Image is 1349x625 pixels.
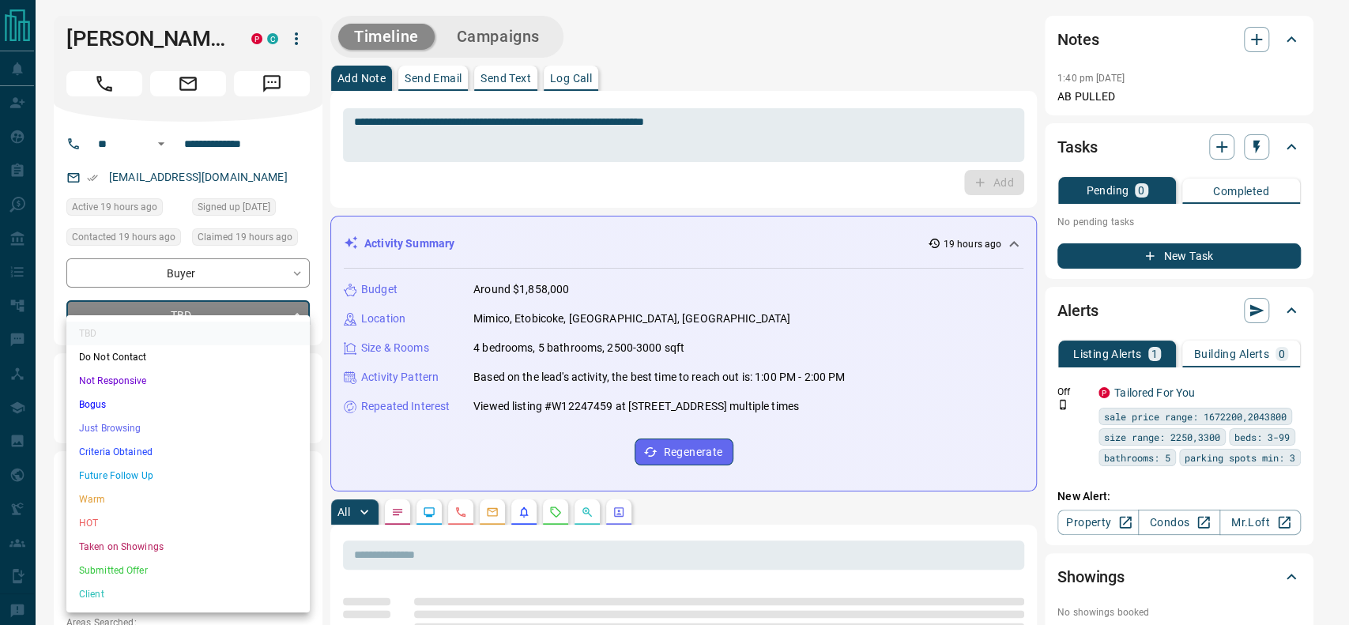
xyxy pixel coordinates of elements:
[66,535,310,559] li: Taken on Showings
[66,464,310,488] li: Future Follow Up
[66,369,310,393] li: Not Responsive
[66,416,310,440] li: Just Browsing
[66,345,310,369] li: Do Not Contact
[66,488,310,511] li: Warm
[66,559,310,582] li: Submitted Offer
[66,440,310,464] li: Criteria Obtained
[66,582,310,606] li: Client
[66,511,310,535] li: HOT
[66,393,310,416] li: Bogus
